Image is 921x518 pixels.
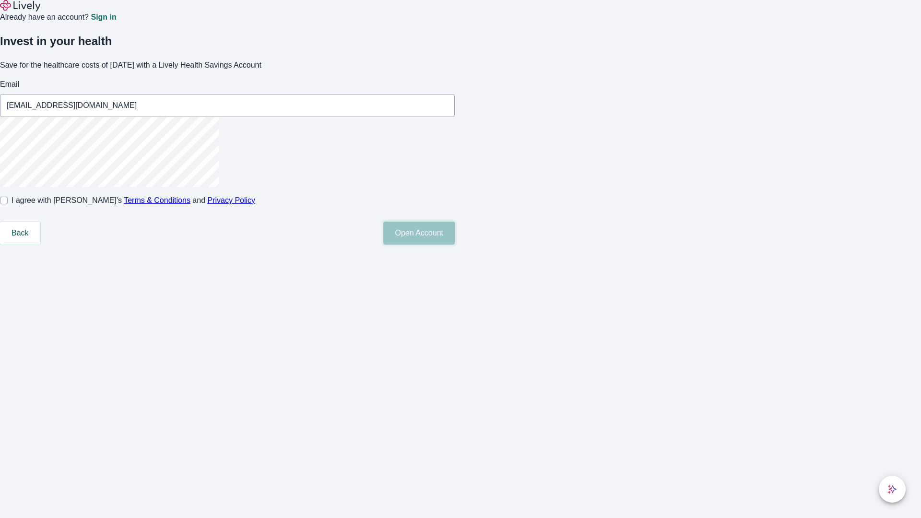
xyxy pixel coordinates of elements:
[91,13,116,21] a: Sign in
[124,196,190,204] a: Terms & Conditions
[879,476,906,503] button: chat
[12,195,255,206] span: I agree with [PERSON_NAME]’s and
[208,196,256,204] a: Privacy Policy
[887,484,897,494] svg: Lively AI Assistant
